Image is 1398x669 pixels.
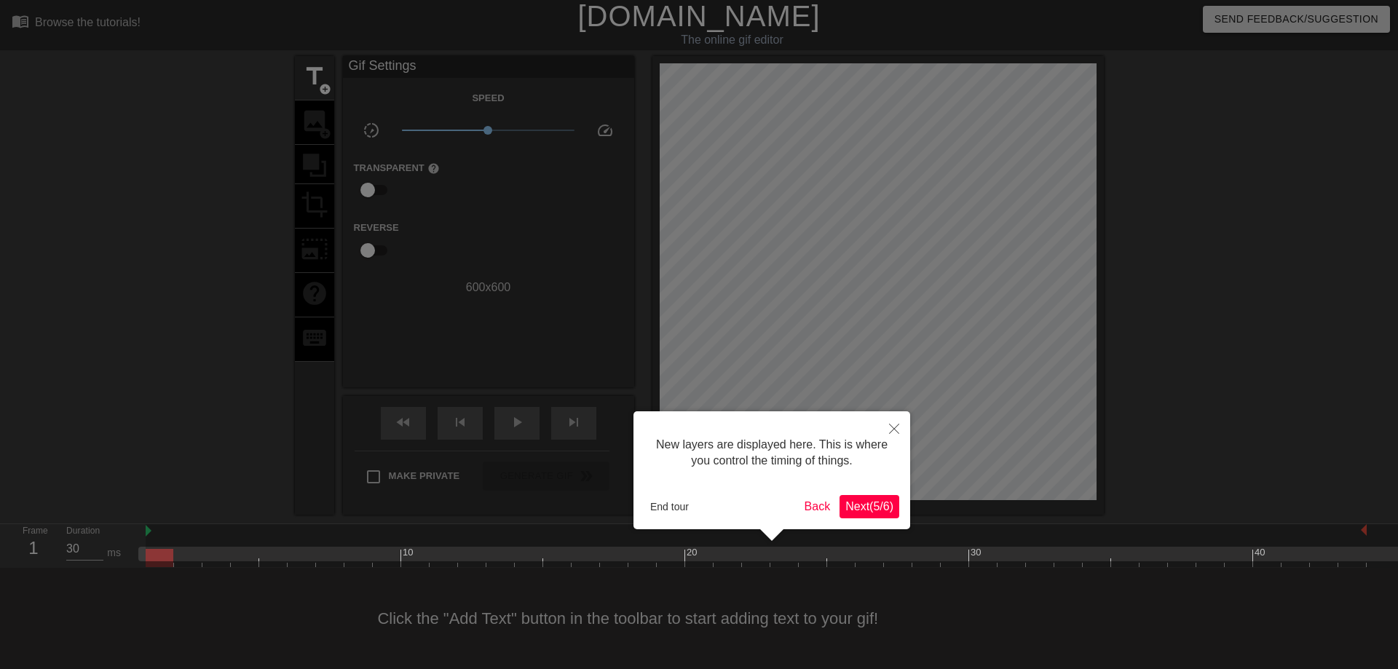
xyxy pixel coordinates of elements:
div: New layers are displayed here. This is where you control the timing of things. [644,422,899,484]
button: End tour [644,496,695,518]
button: Back [799,495,837,518]
span: Next ( 5 / 6 ) [845,500,893,512]
button: Close [878,411,910,445]
button: Next [840,495,899,518]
